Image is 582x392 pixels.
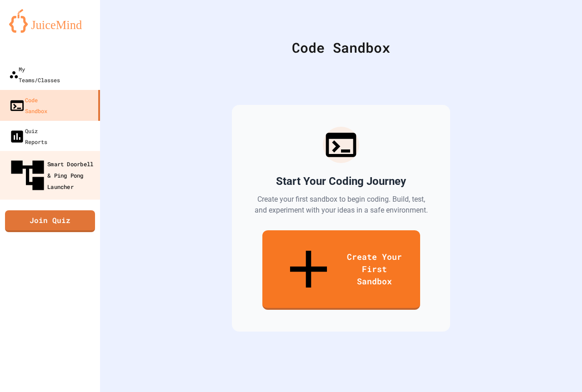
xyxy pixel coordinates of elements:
img: logo-orange.svg [9,9,91,33]
a: Create Your First Sandbox [262,230,420,310]
div: Smart Doorbell & Ping Pong Launcher [8,156,98,195]
div: Code Sandbox [123,37,559,58]
p: Create your first sandbox to begin coding. Build, test, and experiment with your ideas in a safe ... [254,194,428,216]
h2: Start Your Coding Journey [276,174,406,189]
div: Code Sandbox [9,94,47,116]
div: My Teams/Classes [9,64,60,85]
a: Join Quiz [5,210,95,232]
div: Quiz Reports [9,125,47,147]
